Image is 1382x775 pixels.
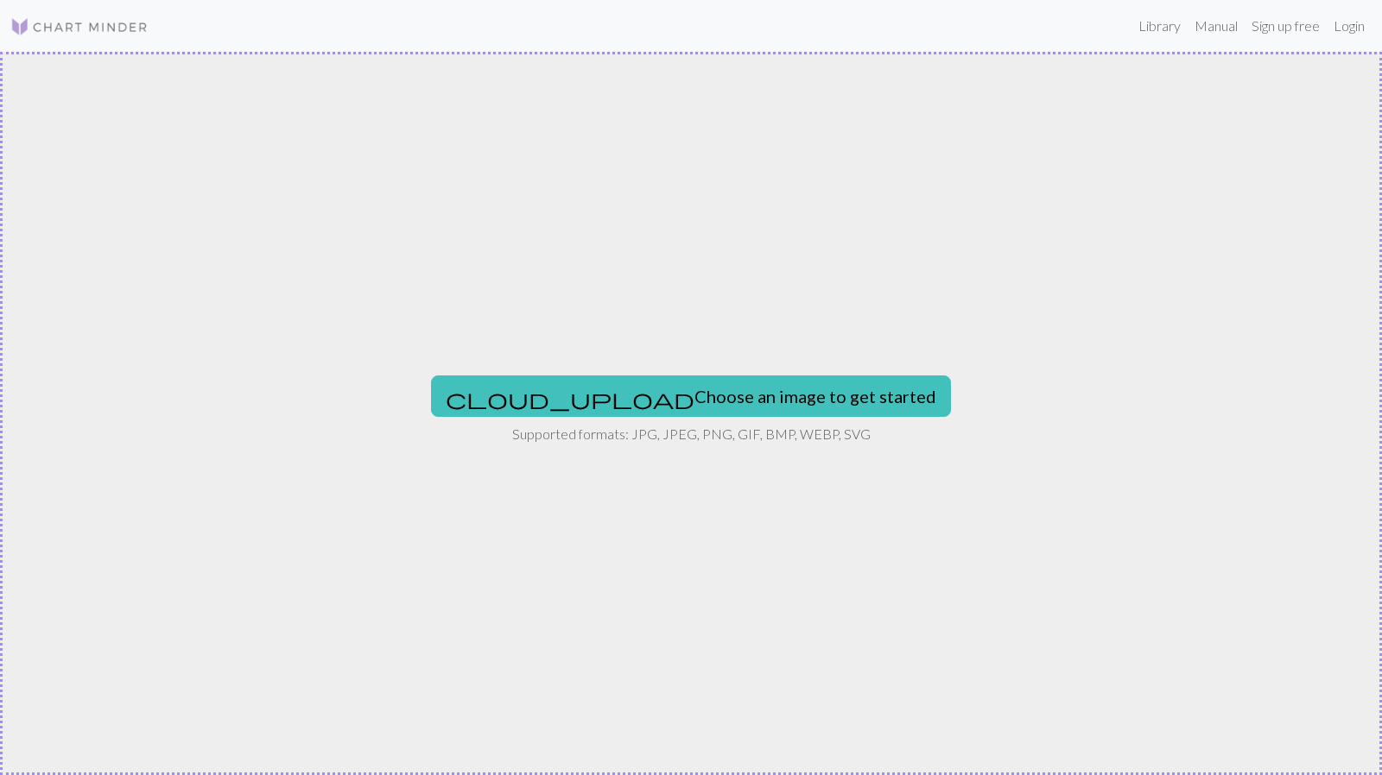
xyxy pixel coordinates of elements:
a: Manual [1188,9,1245,43]
p: Supported formats: JPG, JPEG, PNG, GIF, BMP, WEBP, SVG [512,424,871,444]
button: Choose an image to get started [431,375,951,417]
a: Sign up free [1245,9,1327,43]
a: Login [1327,9,1372,43]
img: Logo [10,16,149,37]
a: Library [1132,9,1188,43]
span: cloud_upload [446,387,694,411]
